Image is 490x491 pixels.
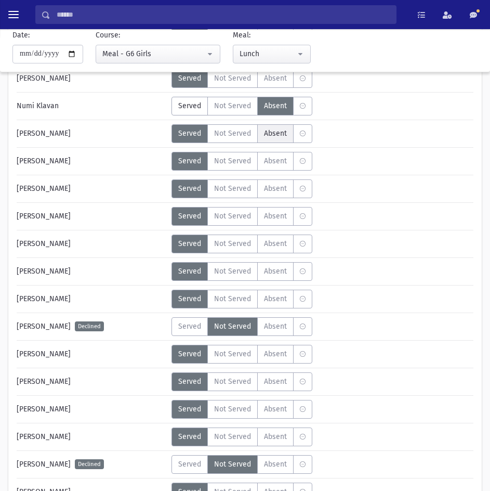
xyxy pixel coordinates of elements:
[171,124,312,143] div: MeaStatus
[96,30,120,41] label: Course:
[171,317,312,336] div: MeaStatus
[214,73,251,84] span: Not Served
[214,266,251,277] span: Not Served
[214,376,251,387] span: Not Served
[264,128,287,139] span: Absent
[264,431,287,442] span: Absent
[178,238,201,249] span: Served
[17,293,71,304] span: [PERSON_NAME]
[178,211,201,222] span: Served
[214,100,251,111] span: Not Served
[214,321,251,332] span: Not Served
[178,348,201,359] span: Served
[171,455,312,474] div: MeaStatus
[214,293,251,304] span: Not Served
[264,376,287,387] span: Absent
[171,97,312,115] div: MeaStatus
[214,211,251,222] span: Not Served
[178,156,201,166] span: Served
[12,30,30,41] label: Date:
[214,348,251,359] span: Not Served
[17,376,71,387] span: [PERSON_NAME]
[17,459,71,470] span: [PERSON_NAME]
[75,459,104,469] span: Declined
[17,321,71,332] span: [PERSON_NAME]
[264,73,287,84] span: Absent
[17,211,71,222] span: [PERSON_NAME]
[264,266,287,277] span: Absent
[75,321,104,331] span: Declined
[17,128,71,139] span: [PERSON_NAME]
[171,207,312,226] div: MeaStatus
[240,48,296,59] div: Lunch
[214,404,251,415] span: Not Served
[17,100,59,111] span: Numi Klavan
[4,5,23,24] button: toggle menu
[178,100,201,111] span: Served
[171,290,312,308] div: MeaStatus
[178,183,201,194] span: Served
[17,404,71,415] span: [PERSON_NAME]
[178,73,201,84] span: Served
[17,348,71,359] span: [PERSON_NAME]
[17,156,71,166] span: [PERSON_NAME]
[50,5,396,24] input: Search
[171,262,312,281] div: MeaStatus
[171,345,312,364] div: MeaStatus
[171,69,312,88] div: MeaStatus
[214,128,251,139] span: Not Served
[233,30,250,41] label: Meal:
[171,179,312,198] div: MeaStatus
[171,235,312,253] div: MeaStatus
[17,238,71,249] span: [PERSON_NAME]
[264,348,287,359] span: Absent
[178,431,201,442] span: Served
[264,321,287,332] span: Absent
[264,156,287,166] span: Absent
[214,238,251,249] span: Not Served
[264,183,287,194] span: Absent
[214,459,251,470] span: Not Served
[171,428,312,446] div: MeaStatus
[264,293,287,304] span: Absent
[17,266,71,277] span: [PERSON_NAME]
[178,266,201,277] span: Served
[171,400,312,419] div: MeaStatus
[264,404,287,415] span: Absent
[264,100,287,111] span: Absent
[233,45,311,63] button: Lunch
[214,431,251,442] span: Not Served
[17,431,71,442] span: [PERSON_NAME]
[178,293,201,304] span: Served
[178,128,201,139] span: Served
[17,73,71,84] span: [PERSON_NAME]
[17,183,71,194] span: [PERSON_NAME]
[102,48,205,59] div: Meal - G6 Girls
[178,404,201,415] span: Served
[171,152,312,171] div: MeaStatus
[178,376,201,387] span: Served
[171,372,312,391] div: MeaStatus
[264,238,287,249] span: Absent
[264,211,287,222] span: Absent
[214,183,251,194] span: Not Served
[96,45,220,63] button: Meal - G6 Girls
[214,156,251,166] span: Not Served
[178,321,201,332] span: Served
